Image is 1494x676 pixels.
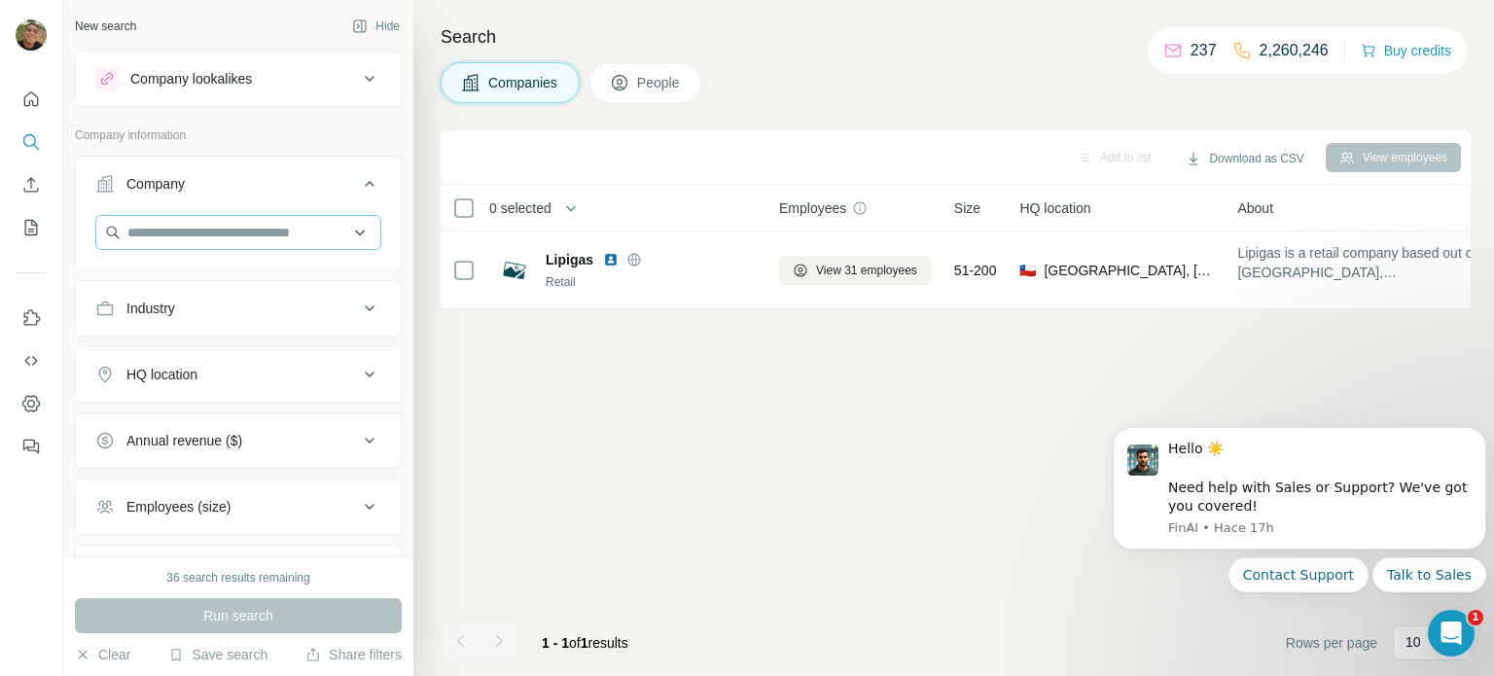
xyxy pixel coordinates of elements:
[16,386,47,421] button: Dashboard
[130,69,252,89] div: Company lookalikes
[569,635,581,651] span: of
[1428,610,1475,657] iframe: Intercom live chat
[126,365,197,384] div: HQ location
[168,645,267,664] button: Save search
[1468,610,1483,625] span: 1
[126,497,231,516] div: Employees (size)
[1105,404,1494,666] iframe: Intercom notifications mensaje
[76,550,401,596] button: Technologies
[1237,198,1273,218] span: About
[126,299,175,318] div: Industry
[489,198,551,218] span: 0 selected
[76,417,401,464] button: Annual revenue ($)
[499,255,530,286] img: Logo of Lipigas
[488,73,559,92] span: Companies
[16,82,47,117] button: Quick start
[305,645,402,664] button: Share filters
[816,262,917,279] span: View 31 employees
[76,55,401,102] button: Company lookalikes
[1191,39,1217,62] p: 237
[126,174,185,194] div: Company
[546,273,756,291] div: Retail
[16,210,47,245] button: My lists
[1172,144,1317,173] button: Download as CSV
[16,429,47,464] button: Feedback
[75,126,402,144] p: Company information
[16,125,47,160] button: Search
[75,18,136,35] div: New search
[16,301,47,336] button: Use Surfe on LinkedIn
[16,167,47,202] button: Enrich CSV
[779,256,931,285] button: View 31 employees
[1019,261,1036,280] span: 🇨🇱
[542,635,569,651] span: 1 - 1
[954,198,980,218] span: Size
[16,19,47,51] img: Avatar
[1361,37,1451,64] button: Buy credits
[954,261,997,280] span: 51-200
[581,635,588,651] span: 1
[1044,261,1214,280] span: [GEOGRAPHIC_DATA], [GEOGRAPHIC_DATA]
[779,198,846,218] span: Employees
[1260,39,1329,62] p: 2,260,246
[75,645,130,664] button: Clear
[16,343,47,378] button: Use Surfe API
[76,285,401,332] button: Industry
[76,351,401,398] button: HQ location
[441,23,1471,51] h4: Search
[166,569,309,587] div: 36 search results remaining
[542,635,628,651] span: results
[76,160,401,215] button: Company
[338,12,413,41] button: Hide
[1019,198,1090,218] span: HQ location
[126,431,242,450] div: Annual revenue ($)
[637,73,682,92] span: People
[603,252,619,267] img: LinkedIn logo
[76,483,401,530] button: Employees (size)
[546,250,593,269] span: Lipigas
